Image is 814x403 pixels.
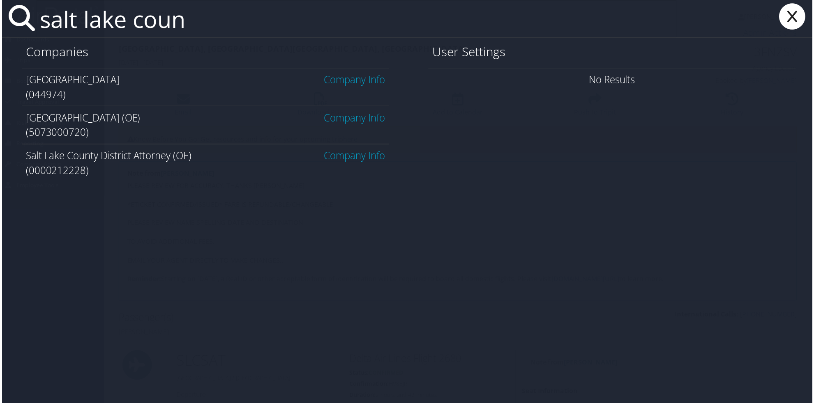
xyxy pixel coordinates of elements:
a: Company Info [323,111,385,125]
div: No Results [428,68,797,92]
h1: Companies [24,44,385,61]
div: (0000212228) [24,164,385,179]
span: [GEOGRAPHIC_DATA] (OE) [24,111,139,125]
span: Salt Lake County District Attorney (OE) [24,149,190,163]
div: (5073000720) [24,126,385,140]
a: Company Info [323,73,385,87]
a: Company Info [323,149,385,163]
h1: User Settings [432,44,793,61]
div: (044974) [24,87,385,102]
span: [GEOGRAPHIC_DATA] [24,73,118,87]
